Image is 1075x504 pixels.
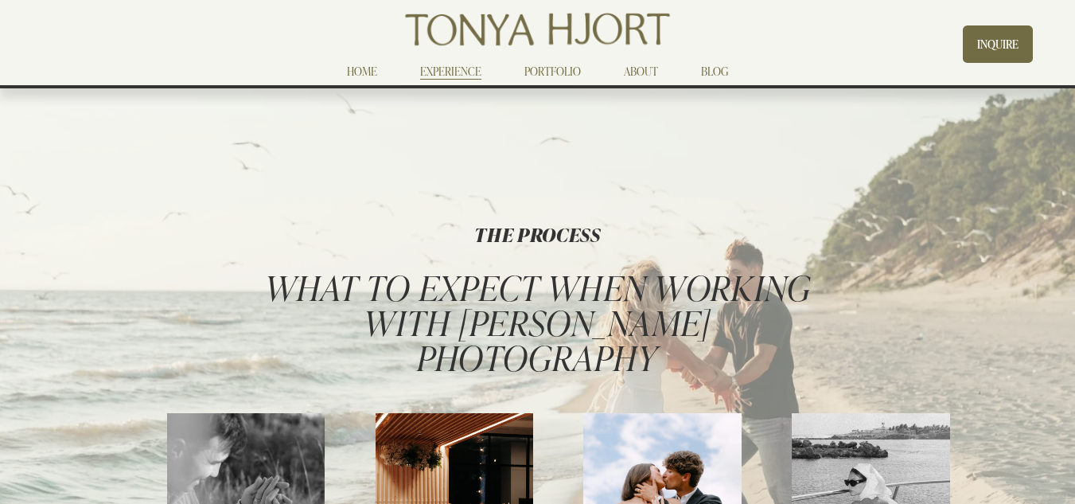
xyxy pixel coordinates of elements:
[963,25,1033,63] a: INQUIRE
[402,7,673,52] img: Tonya Hjort
[474,221,601,248] strong: THE PROCESS
[524,62,581,81] a: PORTFOLIO
[624,62,658,81] a: ABOUT
[701,62,728,81] a: BLOG
[265,264,818,380] span: WHAT TO EXPECT WHEN WORKING WITH [PERSON_NAME] PHOTOGRAPHY
[347,62,377,81] a: HOME
[420,62,481,81] a: EXPERIENCE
